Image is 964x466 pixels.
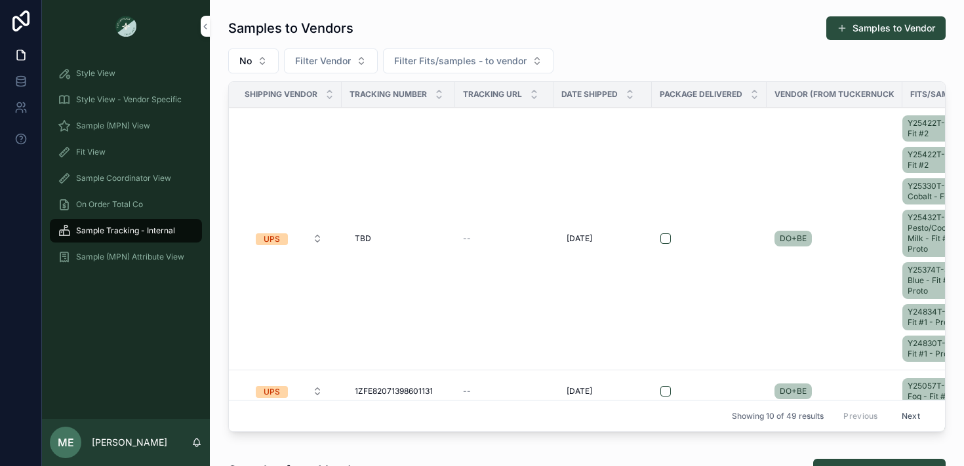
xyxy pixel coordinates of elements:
p: [PERSON_NAME] [92,436,167,449]
span: DO+BE [780,233,807,244]
a: Style View - Vendor Specific [50,88,202,111]
a: [DATE] [561,381,644,402]
button: Select Button [245,227,333,250]
button: Select Button [383,49,553,73]
a: DO+BE [774,231,812,246]
div: UPS [264,386,280,398]
button: Select Button [228,49,279,73]
span: [DATE] [567,233,592,244]
a: Select Button [245,226,334,251]
span: 1ZFE82071398601131 [355,386,433,397]
span: Style View - Vendor Specific [76,94,182,105]
span: Filter Vendor [295,54,351,68]
a: -- [463,233,546,244]
span: Vendor (from Tuckernuck [774,89,894,100]
span: TBD [355,233,371,244]
a: TBD [350,228,447,249]
span: Tracking URL [463,89,522,100]
span: Date Shipped [561,89,618,100]
div: UPS [264,233,280,245]
a: Sample Tracking - Internal [50,219,202,243]
span: On Order Total Co [76,199,143,210]
h1: Samples to Vendors [228,19,353,37]
a: -- [463,386,546,397]
span: Sample Coordinator View [76,173,171,184]
span: -- [463,233,471,244]
span: DO+BE [780,386,807,397]
span: Shipping Vendor [245,89,317,100]
a: 1ZFE82071398601131 [350,381,447,402]
span: -- [463,386,471,397]
span: No [239,54,252,68]
a: Sample Coordinator View [50,166,202,190]
span: Package Delivered [660,89,742,100]
a: Sample (MPN) View [50,114,202,138]
a: Fit View [50,140,202,164]
button: Samples to Vendor [826,16,946,40]
span: Showing 10 of 49 results [732,411,824,421]
a: DO+BE [774,383,812,399]
a: DO+BE [774,228,894,249]
a: Select Button [245,379,334,404]
button: Select Button [284,49,378,73]
span: Sample Tracking - Internal [76,225,175,236]
button: Next [893,406,929,426]
span: Filter Fits/samples - to vendor [394,54,527,68]
span: Tracking Number [350,89,427,100]
a: Style View [50,62,202,85]
a: DO+BE [774,381,894,402]
button: Select Button [245,379,333,403]
a: [DATE] [561,228,644,249]
span: Style View [76,68,115,79]
span: Sample (MPN) View [76,121,150,131]
div: scrollable content [42,52,210,286]
img: App logo [115,16,136,37]
span: Fit View [76,147,106,157]
span: ME [58,435,74,450]
span: [DATE] [567,386,592,397]
span: Sample (MPN) Attribute View [76,252,184,262]
a: Sample (MPN) Attribute View [50,245,202,269]
a: On Order Total Co [50,193,202,216]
